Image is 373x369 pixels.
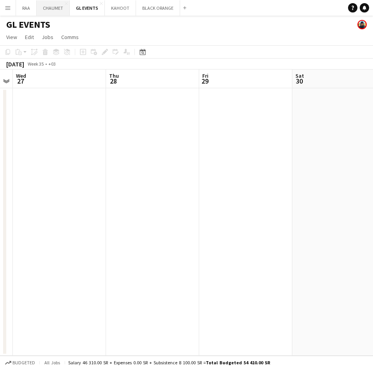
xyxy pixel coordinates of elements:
div: [DATE] [6,60,24,68]
span: Comms [61,34,79,41]
app-user-avatar: Lin Allaf [357,20,367,29]
span: 28 [108,77,119,86]
span: Week 35 [26,61,45,67]
span: Sat [295,72,304,79]
h1: GL EVENTS [6,19,50,30]
button: RAA [16,0,37,16]
button: Budgeted [4,358,36,367]
button: GL EVENTS [70,0,105,16]
div: +03 [48,61,56,67]
div: Salary 46 310.00 SR + Expenses 0.00 SR + Subsistence 8 100.00 SR = [68,360,270,365]
button: CHAUMET [37,0,70,16]
span: Thu [109,72,119,79]
span: Jobs [42,34,53,41]
span: Edit [25,34,34,41]
span: View [6,34,17,41]
span: Fri [202,72,209,79]
a: Comms [58,32,82,42]
span: 29 [201,77,209,86]
a: View [3,32,20,42]
span: 30 [294,77,304,86]
span: All jobs [43,360,62,365]
button: KAHOOT [105,0,136,16]
span: Wed [16,72,26,79]
span: 27 [15,77,26,86]
a: Edit [22,32,37,42]
span: Budgeted [12,360,35,365]
button: BLACK ORANGE [136,0,180,16]
a: Jobs [39,32,57,42]
span: Total Budgeted 54 410.00 SR [206,360,270,365]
